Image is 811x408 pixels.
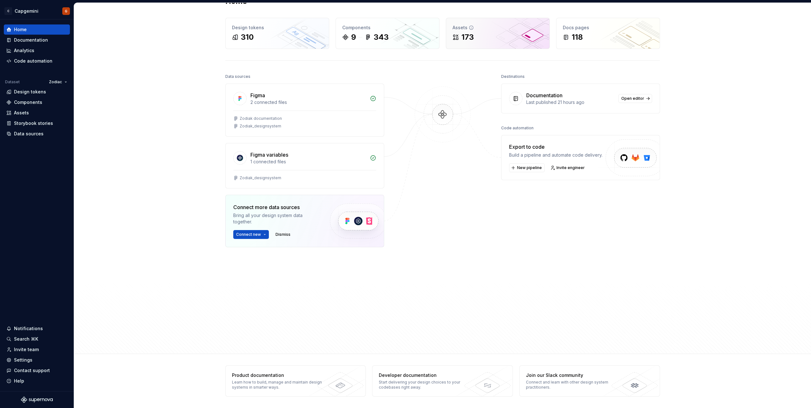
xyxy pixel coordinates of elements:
[14,47,34,54] div: Analytics
[4,376,70,386] button: Help
[4,97,70,107] a: Components
[4,87,70,97] a: Design tokens
[5,79,20,85] div: Dataset
[4,323,70,334] button: Notifications
[225,18,329,49] a: Design tokens310
[519,365,660,397] a: Join our Slack communityConnect and learn with other design system practitioners.
[4,24,70,35] a: Home
[225,84,384,137] a: Figma2 connected filesZodiak documentationZodiak_designsystem
[225,143,384,188] a: Figma variables1 connected filesZodiak_designsystem
[4,129,70,139] a: Data sources
[233,212,319,225] div: Bring all your design system data together.
[14,346,39,353] div: Invite team
[453,24,543,31] div: Assets
[572,32,583,42] div: 118
[372,365,513,397] a: Developer documentationStart delivering your design choices to your codebases right away.
[14,58,52,64] div: Code automation
[526,99,615,105] div: Last published 21 hours ago
[14,325,43,332] div: Notifications
[14,37,48,43] div: Documentation
[4,344,70,355] a: Invite team
[517,165,542,170] span: New pipeline
[241,32,254,42] div: 310
[618,94,652,103] a: Open editor
[14,110,29,116] div: Assets
[526,92,562,99] div: Documentation
[4,108,70,118] a: Assets
[342,24,433,31] div: Components
[526,380,618,390] div: Connect and learn with other design system practitioners.
[526,372,618,378] div: Join our Slack community
[4,334,70,344] button: Search ⌘K
[4,7,12,15] div: C
[379,380,471,390] div: Start delivering your design choices to your codebases right away.
[250,99,366,105] div: 2 connected files
[46,78,70,86] button: Zodiac
[250,159,366,165] div: 1 connected files
[501,124,534,133] div: Code automation
[509,143,603,151] div: Export to code
[233,203,319,211] div: Connect more data sources
[4,118,70,128] a: Storybook stories
[563,24,653,31] div: Docs pages
[15,8,38,14] div: Capgemini
[4,45,70,56] a: Analytics
[1,4,72,18] button: CCapgeminiG
[336,18,440,49] a: Components9343
[501,72,525,81] div: Destinations
[240,175,281,180] div: Zodiak_designsystem
[379,372,471,378] div: Developer documentation
[509,152,603,158] div: Build a pipeline and automate code delivery.
[14,357,32,363] div: Settings
[240,116,282,121] div: Zodiak documentation
[14,26,27,33] div: Home
[621,96,644,101] span: Open editor
[250,151,288,159] div: Figma variables
[374,32,389,42] div: 343
[14,367,50,374] div: Contact support
[65,9,67,14] div: G
[21,397,53,403] svg: Supernova Logo
[232,372,324,378] div: Product documentation
[232,24,323,31] div: Design tokens
[14,131,44,137] div: Data sources
[461,32,474,42] div: 173
[549,163,588,172] a: Invite engineer
[236,232,261,237] span: Connect new
[276,232,290,237] span: Dismiss
[14,89,46,95] div: Design tokens
[14,336,38,342] div: Search ⌘K
[4,365,70,376] button: Contact support
[556,18,660,49] a: Docs pages118
[14,378,24,384] div: Help
[225,72,250,81] div: Data sources
[4,56,70,66] a: Code automation
[225,365,366,397] a: Product documentationLearn how to build, manage and maintain design systems in smarter ways.
[446,18,550,49] a: Assets173
[232,380,324,390] div: Learn how to build, manage and maintain design systems in smarter ways.
[351,32,356,42] div: 9
[233,230,269,239] button: Connect new
[273,230,293,239] button: Dismiss
[4,35,70,45] a: Documentation
[240,124,281,129] div: Zodiak_designsystem
[556,165,585,170] span: Invite engineer
[14,120,53,126] div: Storybook stories
[14,99,42,105] div: Components
[250,92,265,99] div: Figma
[4,355,70,365] a: Settings
[509,163,545,172] button: New pipeline
[49,79,62,85] span: Zodiac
